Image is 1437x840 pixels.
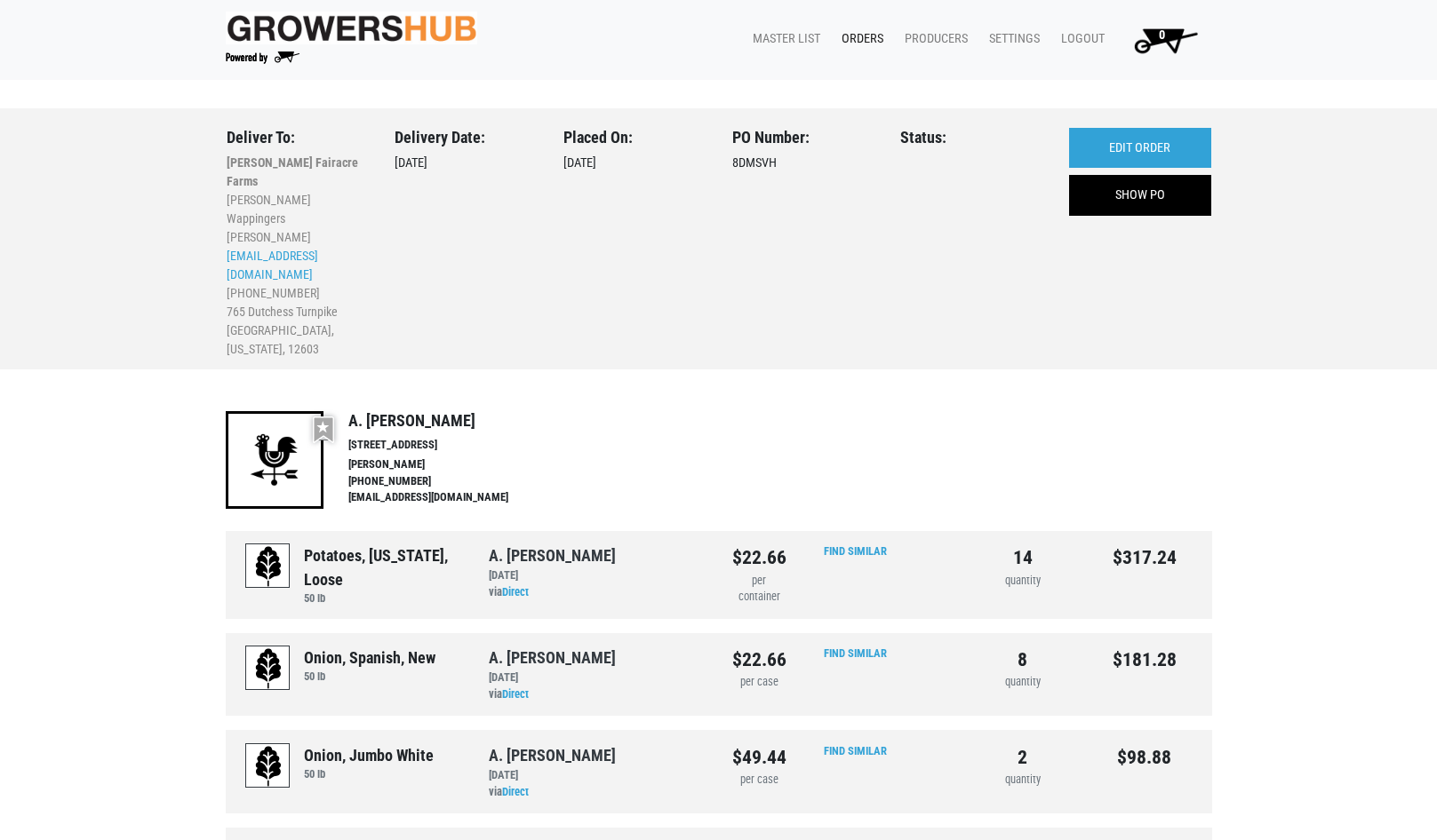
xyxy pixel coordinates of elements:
a: Find Similar [824,646,887,660]
div: $49.44 [732,743,786,772]
a: Find Similar [824,744,887,757]
li: [STREET_ADDRESS] [348,437,622,454]
a: [EMAIL_ADDRESS][DOMAIN_NAME] [227,249,318,281]
li: [PERSON_NAME] [227,228,369,247]
span: quantity [1005,773,1041,786]
a: Orders [827,22,890,56]
li: [PHONE_NUMBER] [348,473,622,490]
span: quantity [1005,574,1041,587]
h3: Delivery Date: [395,128,537,147]
div: [DATE] [563,128,706,360]
h4: A. [PERSON_NAME] [348,411,622,431]
img: original-fc7597fdc6adbb9d0e2ae620e786d1a2.jpg [226,12,478,44]
a: 0 [1112,22,1212,58]
img: Powered by Big Wheelbarrow [226,52,299,64]
a: Logout [1047,22,1112,56]
a: Direct [502,687,529,701]
li: [PERSON_NAME] Wappingers [227,191,369,228]
a: A. [PERSON_NAME] [489,648,616,667]
h3: Deliver To: [227,128,369,147]
h6: 50 lb [304,591,462,605]
div: $98.88 [1097,743,1192,772]
li: [PERSON_NAME] [348,456,622,473]
a: EDIT ORDER [1069,128,1211,169]
li: 765 Dutchess Turnpike [227,303,369,321]
span: 0 [1159,28,1165,43]
a: A. [PERSON_NAME] [489,746,616,765]
div: Onion, Spanish, New [304,646,435,670]
a: Direct [502,585,529,598]
div: [DATE] [395,128,537,360]
h3: Placed On: [563,128,706,147]
img: Cart [1126,22,1205,58]
a: SHOW PO [1069,175,1211,216]
li: [PHONE_NUMBER] [227,284,369,303]
li: [EMAIL_ADDRESS][DOMAIN_NAME] [348,489,622,506]
a: Producers [890,22,975,56]
h6: 50 lb [304,670,435,683]
li: [GEOGRAPHIC_DATA], [US_STATE], 12603 [227,321,369,359]
a: Settings [975,22,1047,56]
div: $181.28 [1097,646,1192,674]
div: via [489,670,706,703]
div: [DATE] [489,567,706,584]
img: placeholder-variety-43d6402dacf2d531de610a020419775a.svg [246,544,291,589]
div: via [489,767,706,801]
h3: PO Number: [732,128,874,147]
div: 2 [975,743,1070,772]
span: quantity [1005,675,1041,688]
span: 8DMSVH [732,155,777,170]
a: Find Similar [824,544,887,558]
div: 14 [975,543,1070,572]
div: 8 [975,646,1070,674]
div: Onion, Jumbo White [304,743,434,767]
div: [DATE] [489,670,706,686]
a: A. [PERSON_NAME] [489,546,616,565]
b: [PERSON_NAME] Fairacre Farms [227,155,358,188]
div: via [489,567,706,601]
div: $22.66 [732,543,786,572]
div: [DATE] [489,767,706,784]
div: per container [732,573,786,606]
div: $22.66 [732,646,786,674]
a: Master List [738,22,827,56]
a: Direct [502,785,529,798]
h6: 50 lb [304,767,434,781]
div: Potatoes, [US_STATE], Loose [304,543,462,591]
div: per case [732,772,786,788]
img: 22-9b480c55cff4f9832ac5d9578bf63b94.png [226,411,323,509]
div: per case [732,674,786,691]
h3: Status: [900,128,1042,147]
div: $317.24 [1097,543,1192,572]
img: placeholder-variety-43d6402dacf2d531de610a020419775a.svg [246,744,291,788]
img: placeholder-variety-43d6402dacf2d531de610a020419775a.svg [246,646,291,691]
